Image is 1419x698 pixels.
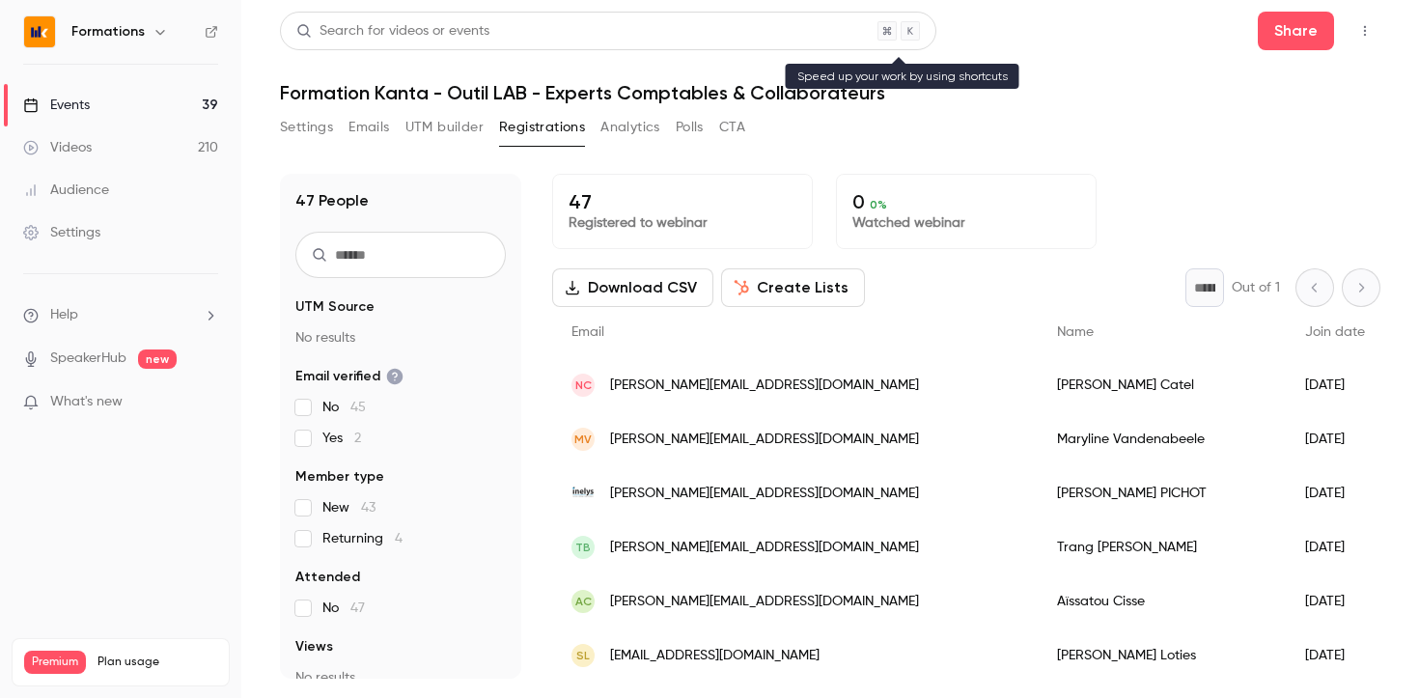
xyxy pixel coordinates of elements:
div: [DATE] [1286,520,1384,574]
span: [PERSON_NAME][EMAIL_ADDRESS][DOMAIN_NAME] [610,484,919,504]
button: Registrations [499,112,585,143]
div: Settings [23,223,100,242]
button: Analytics [600,112,660,143]
div: [DATE] [1286,628,1384,683]
span: Name [1057,325,1094,339]
span: UTM Source [295,297,375,317]
p: No results [295,668,506,687]
div: Trang [PERSON_NAME] [1038,520,1286,574]
h6: Formations [71,22,145,42]
p: 47 [569,190,796,213]
h1: 47 People [295,189,369,212]
span: [PERSON_NAME][EMAIL_ADDRESS][DOMAIN_NAME] [610,376,919,396]
div: Audience [23,181,109,200]
li: help-dropdown-opener [23,305,218,325]
div: [PERSON_NAME] Catel [1038,358,1286,412]
button: Download CSV [552,268,713,307]
span: Email [571,325,604,339]
img: Formations [24,16,55,47]
span: Premium [24,651,86,674]
span: NC [575,377,592,394]
span: 45 [350,401,366,414]
span: TB [575,539,591,556]
p: No results [295,328,506,348]
div: [DATE] [1286,466,1384,520]
span: 43 [361,501,376,515]
span: Join date [1305,325,1365,339]
span: [EMAIL_ADDRESS][DOMAIN_NAME] [610,646,820,666]
div: [PERSON_NAME] PICHOT [1038,466,1286,520]
p: 0 [852,190,1080,213]
span: New [322,498,376,517]
button: Share [1258,12,1334,50]
div: Maryline Vandenabeele [1038,412,1286,466]
span: 0 % [870,198,887,211]
button: UTM builder [405,112,484,143]
span: Yes [322,429,361,448]
span: Views [295,637,333,656]
p: Out of 1 [1232,278,1280,297]
span: Attended [295,568,360,587]
span: [PERSON_NAME][EMAIL_ADDRESS][DOMAIN_NAME] [610,430,919,450]
span: SL [576,647,590,664]
span: Member type [295,467,384,487]
span: Help [50,305,78,325]
iframe: Noticeable Trigger [195,394,218,411]
button: Emails [348,112,389,143]
div: [DATE] [1286,574,1384,628]
span: No [322,398,366,417]
div: Aïssatou Cisse [1038,574,1286,628]
span: [PERSON_NAME][EMAIL_ADDRESS][DOMAIN_NAME] [610,592,919,612]
span: 47 [350,601,365,615]
a: SpeakerHub [50,349,126,369]
button: Polls [676,112,704,143]
span: AC [575,593,592,610]
span: What's new [50,392,123,412]
div: [DATE] [1286,358,1384,412]
span: new [138,349,177,369]
span: 2 [354,432,361,445]
button: CTA [719,112,745,143]
p: Watched webinar [852,213,1080,233]
div: Events [23,96,90,115]
img: inelys.fr [571,482,595,505]
div: Videos [23,138,92,157]
span: Returning [322,529,403,548]
h1: Formation Kanta - Outil LAB - Experts Comptables & Collaborateurs [280,81,1380,104]
span: [PERSON_NAME][EMAIL_ADDRESS][DOMAIN_NAME] [610,538,919,558]
span: MV [574,431,592,448]
span: Email verified [295,367,403,386]
div: Search for videos or events [296,21,489,42]
span: Plan usage [97,655,217,670]
p: Registered to webinar [569,213,796,233]
button: Create Lists [721,268,865,307]
div: [DATE] [1286,412,1384,466]
span: 4 [395,532,403,545]
button: Settings [280,112,333,143]
span: No [322,599,365,618]
div: [PERSON_NAME] Loties [1038,628,1286,683]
